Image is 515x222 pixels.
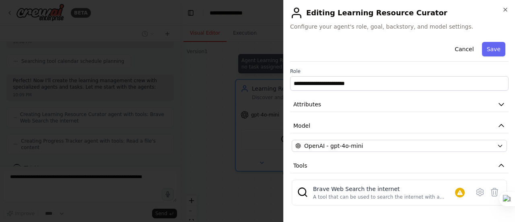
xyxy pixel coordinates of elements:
button: Delete tool [487,185,502,199]
button: Tools [290,158,509,173]
button: Attributes [290,97,509,112]
button: OpenAI - gpt-4o-mini [292,140,507,152]
button: Save [482,42,505,56]
h2: Editing Learning Resource Curator [290,6,509,19]
button: Cancel [450,42,478,56]
div: Brave Web Search the internet [313,185,455,193]
span: Model [293,122,310,130]
span: OpenAI - gpt-4o-mini [304,142,363,150]
button: Model [290,118,509,133]
div: A tool that can be used to search the internet with a search_query. [313,194,455,200]
span: Configure your agent's role, goal, backstory, and model settings. [290,23,509,31]
span: Attributes [293,100,321,108]
img: BraveSearchTool [297,187,308,198]
button: Configure tool [473,185,487,199]
span: Tools [293,162,307,170]
label: Role [290,68,509,75]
